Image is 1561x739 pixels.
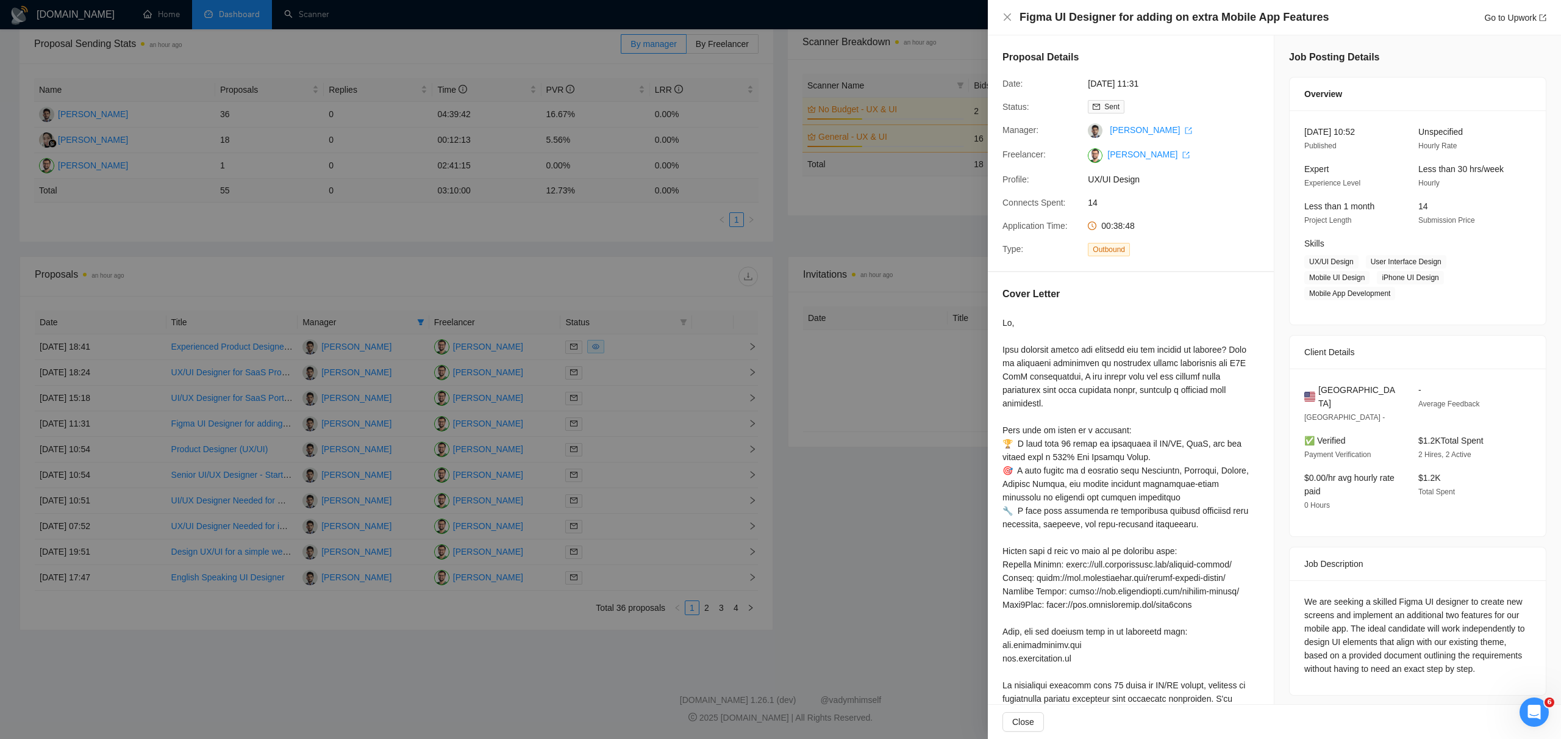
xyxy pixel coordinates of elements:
span: Type: [1002,244,1023,254]
img: 🇺🇸 [1304,390,1315,403]
h5: Cover Letter [1002,287,1060,301]
span: Published [1304,142,1337,150]
span: Date: [1002,79,1023,88]
img: c1iYCZGObEXH8_EbFk0iAwUez4LCyjl_Koip9J-Waf6pr7OEaw8YBFzbqS-zN6rSov [1088,148,1102,163]
span: Application Time: [1002,221,1068,231]
div: We are seeking a skilled Figma UI designer to create new screens and implement an additional two ... [1304,595,1531,676]
span: Hourly [1418,179,1440,187]
button: Close [1002,12,1012,23]
span: $1.2K Total Spent [1418,436,1484,445]
span: ✅ Verified [1304,436,1346,445]
span: 6 [1545,698,1554,707]
span: $0.00/hr avg hourly rate paid [1304,473,1395,496]
span: export [1185,127,1192,134]
span: Close [1012,715,1034,729]
span: Experience Level [1304,179,1360,187]
button: Close [1002,712,1044,732]
span: close [1002,12,1012,22]
span: User Interface Design [1366,255,1446,269]
span: mail [1093,103,1100,110]
span: export [1182,151,1190,159]
span: - [1418,385,1421,395]
span: Submission Price [1418,216,1475,225]
span: Average Feedback [1418,400,1480,408]
span: export [1539,14,1546,21]
span: 14 [1088,196,1271,209]
a: Go to Upworkexport [1484,13,1546,23]
span: Overview [1304,87,1342,101]
span: 14 [1418,201,1428,211]
span: 0 Hours [1304,501,1330,510]
span: Connects Spent: [1002,198,1066,207]
span: Less than 1 month [1304,201,1374,211]
a: [PERSON_NAME] export [1110,125,1192,135]
div: Job Description [1304,547,1531,580]
span: Total Spent [1418,488,1455,496]
span: Skills [1304,239,1324,248]
span: Sent [1104,103,1120,111]
span: clock-circle [1088,222,1096,230]
span: UX/UI Design [1088,173,1271,186]
span: Mobile App Development [1304,287,1395,300]
span: Status: [1002,102,1029,112]
span: Unspecified [1418,127,1463,137]
span: Less than 30 hrs/week [1418,164,1504,174]
span: Mobile UI Design [1304,271,1370,284]
span: Expert [1304,164,1329,174]
span: Hourly Rate [1418,142,1457,150]
span: [GEOGRAPHIC_DATA] - [1304,413,1385,422]
span: 00:38:48 [1101,221,1135,231]
span: Profile: [1002,175,1029,184]
span: [DATE] 11:31 [1088,77,1271,90]
span: Outbound [1088,243,1130,256]
span: 2 Hires, 2 Active [1418,450,1471,459]
h4: Figma UI Designer for adding on extra Mobile App Features [1020,10,1329,25]
h5: Proposal Details [1002,50,1079,65]
span: iPhone UI Design [1377,271,1443,284]
span: UX/UI Design [1304,255,1359,269]
span: Payment Verification [1304,450,1371,459]
h5: Job Posting Details [1289,50,1379,65]
span: Freelancer: [1002,150,1046,159]
span: Manager: [1002,125,1038,135]
div: Client Details [1304,336,1531,369]
span: $1.2K [1418,473,1441,483]
iframe: Intercom live chat [1520,698,1549,727]
span: [DATE] 10:52 [1304,127,1355,137]
span: Project Length [1304,216,1351,225]
span: [GEOGRAPHIC_DATA] [1318,383,1399,410]
a: [PERSON_NAME] export [1107,150,1190,159]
